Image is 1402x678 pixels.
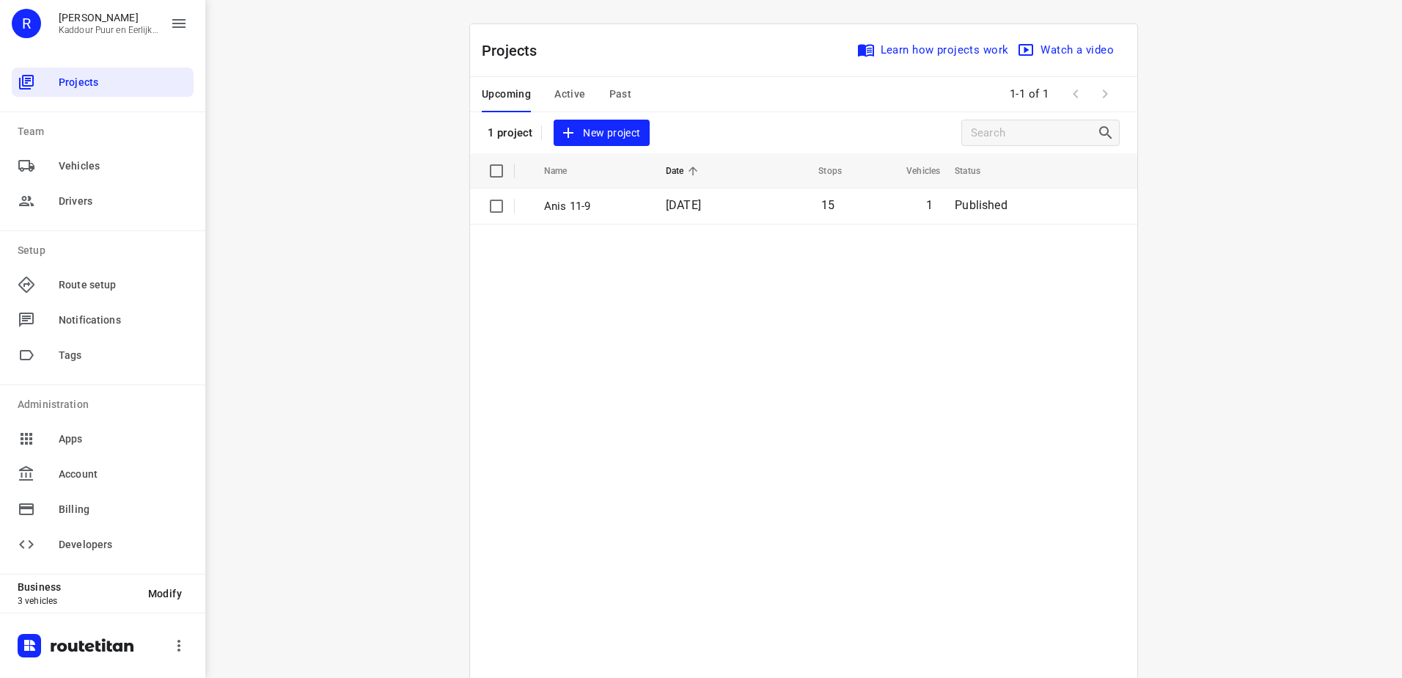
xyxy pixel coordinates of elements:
div: Route setup [12,270,194,299]
p: Kaddour Puur en Eerlijk Vlees B.V. [59,25,158,35]
span: Route setup [59,277,188,293]
div: R [12,9,41,38]
span: 1-1 of 1 [1004,79,1055,110]
p: Projects [482,40,549,62]
div: Account [12,459,194,489]
span: Previous Page [1061,79,1090,109]
input: Search projects [971,122,1097,145]
span: Billing [59,502,188,517]
div: Billing [12,495,194,524]
p: Business [18,581,136,593]
span: Active [554,85,585,103]
span: Account [59,467,188,482]
span: New project [562,124,640,142]
p: Anis 11-9 [544,198,644,215]
span: Published [955,198,1008,212]
span: Modify [148,588,182,599]
div: Developers [12,530,194,559]
div: Notifications [12,305,194,335]
span: Past [609,85,632,103]
span: Next Page [1090,79,1120,109]
div: Drivers [12,186,194,216]
p: Administration [18,397,194,412]
span: 1 [926,198,933,212]
div: Apps [12,424,194,453]
p: Setup [18,243,194,258]
span: Notifications [59,313,188,328]
div: Tags [12,340,194,370]
span: Date [666,162,703,180]
span: Developers [59,537,188,553]
p: Rachid Kaddour [59,12,158,23]
p: 1 project [488,126,532,139]
span: Vehicles [887,162,940,180]
p: Team [18,124,194,139]
span: Name [544,162,587,180]
p: 3 vehicles [18,596,136,606]
span: Drivers [59,194,188,209]
span: Projects [59,75,188,90]
span: Tags [59,348,188,363]
div: Vehicles [12,151,194,181]
span: Apps [59,431,188,447]
button: Modify [136,580,194,607]
span: Status [955,162,999,180]
button: New project [554,120,649,147]
span: 15 [821,198,834,212]
span: [DATE] [666,198,701,212]
span: Vehicles [59,158,188,174]
span: Stops [799,162,842,180]
span: Upcoming [482,85,531,103]
div: Search [1097,124,1119,142]
div: Projects [12,68,194,97]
